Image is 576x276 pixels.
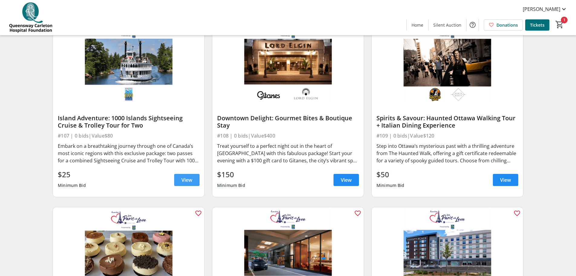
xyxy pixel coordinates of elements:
[217,169,245,180] div: $150
[513,210,521,217] mat-icon: favorite_outline
[376,131,518,140] div: #109 | 0 bids | Value $120
[496,22,518,28] span: Donations
[376,169,405,180] div: $50
[217,180,245,191] div: Minimum Bid
[212,16,364,102] img: Downtown Delight: Gourmet Bites & Boutique Stay
[53,16,204,102] img: Island Adventure: 1000 Islands Sightseeing Cruise & Trolley Tour for Two
[523,5,560,13] span: [PERSON_NAME]
[525,19,549,31] a: Tickets
[376,115,518,129] div: Spirits & Savour: Haunted Ottawa Walking Tour + Italian Dining Experience
[181,176,192,184] span: View
[195,210,202,217] mat-icon: favorite_outline
[500,176,511,184] span: View
[58,142,200,164] div: Embark on a breathtaking journey through one of Canada’s most iconic regions with this exclusive ...
[407,19,428,31] a: Home
[354,210,361,217] mat-icon: favorite_outline
[4,2,57,33] img: QCH Foundation's Logo
[376,142,518,164] div: Step into Ottawa’s mysterious past with a thrilling adventure from The Haunted Walk, offering a g...
[530,22,545,28] span: Tickets
[467,19,479,31] button: Help
[376,180,405,191] div: Minimum Bid
[58,115,200,129] div: Island Adventure: 1000 Islands Sightseeing Cruise & Trolley Tour for Two
[58,169,86,180] div: $25
[341,176,352,184] span: View
[217,131,359,140] div: #108 | 0 bids | Value $400
[58,131,200,140] div: #107 | 0 bids | Value $80
[372,16,523,102] img: Spirits & Savour: Haunted Ottawa Walking Tour + Italian Dining Experience
[493,174,518,186] a: View
[428,19,466,31] a: Silent Auction
[433,22,461,28] span: Silent Auction
[334,174,359,186] a: View
[518,4,572,14] button: [PERSON_NAME]
[217,115,359,129] div: Downtown Delight: Gourmet Bites & Boutique Stay
[554,19,565,30] button: Cart
[58,180,86,191] div: Minimum Bid
[484,19,523,31] a: Donations
[217,142,359,164] div: Treat yourself to a perfect night out in the heart of [GEOGRAPHIC_DATA] with this fabulous packag...
[174,174,200,186] a: View
[412,22,423,28] span: Home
